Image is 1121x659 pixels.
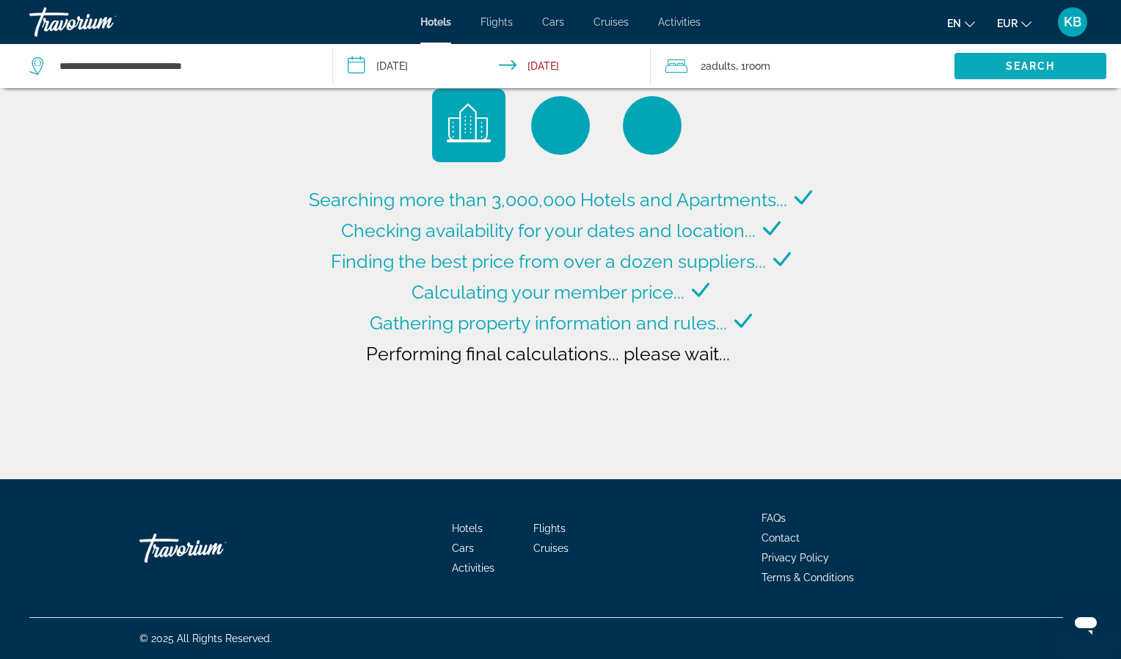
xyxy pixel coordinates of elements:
a: Contact [762,532,800,544]
span: Room [745,60,770,72]
span: Checking availability for your dates and location... [341,219,756,241]
button: User Menu [1054,7,1092,37]
span: en [947,18,961,29]
iframe: Bouton de lancement de la fenêtre de messagerie [1062,600,1109,647]
span: Calculating your member price... [412,281,684,303]
a: Hotels [452,523,483,534]
a: Activities [452,562,494,574]
span: , 1 [736,56,770,76]
span: Gathering property information and rules... [370,312,727,334]
span: Performing final calculations... please wait... [366,343,730,365]
a: Cars [542,16,564,28]
a: Activities [658,16,701,28]
button: Check-in date: Dec 20, 2025 Check-out date: Dec 29, 2025 [333,44,651,88]
a: Hotels [420,16,451,28]
span: Adults [706,60,736,72]
a: Flights [481,16,513,28]
a: Cruises [594,16,629,28]
a: Cars [452,542,474,554]
a: Travorium [29,3,176,41]
button: Travelers: 2 adults, 0 children [651,44,954,88]
span: EUR [997,18,1018,29]
button: Change currency [997,12,1031,34]
span: 2 [701,56,736,76]
a: Privacy Policy [762,552,829,564]
a: Cruises [533,542,569,554]
span: Finding the best price from over a dozen suppliers... [331,250,766,272]
a: Travorium [139,526,286,570]
a: FAQs [762,512,786,524]
a: Flights [533,523,566,534]
a: Terms & Conditions [762,572,854,583]
span: Searching more than 3,000,000 Hotels and Apartments... [309,189,787,211]
span: KB [1064,15,1081,29]
button: Search [954,53,1106,79]
span: © 2025 All Rights Reserved. [139,633,272,644]
span: Search [1006,60,1056,72]
button: Change language [947,12,975,34]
